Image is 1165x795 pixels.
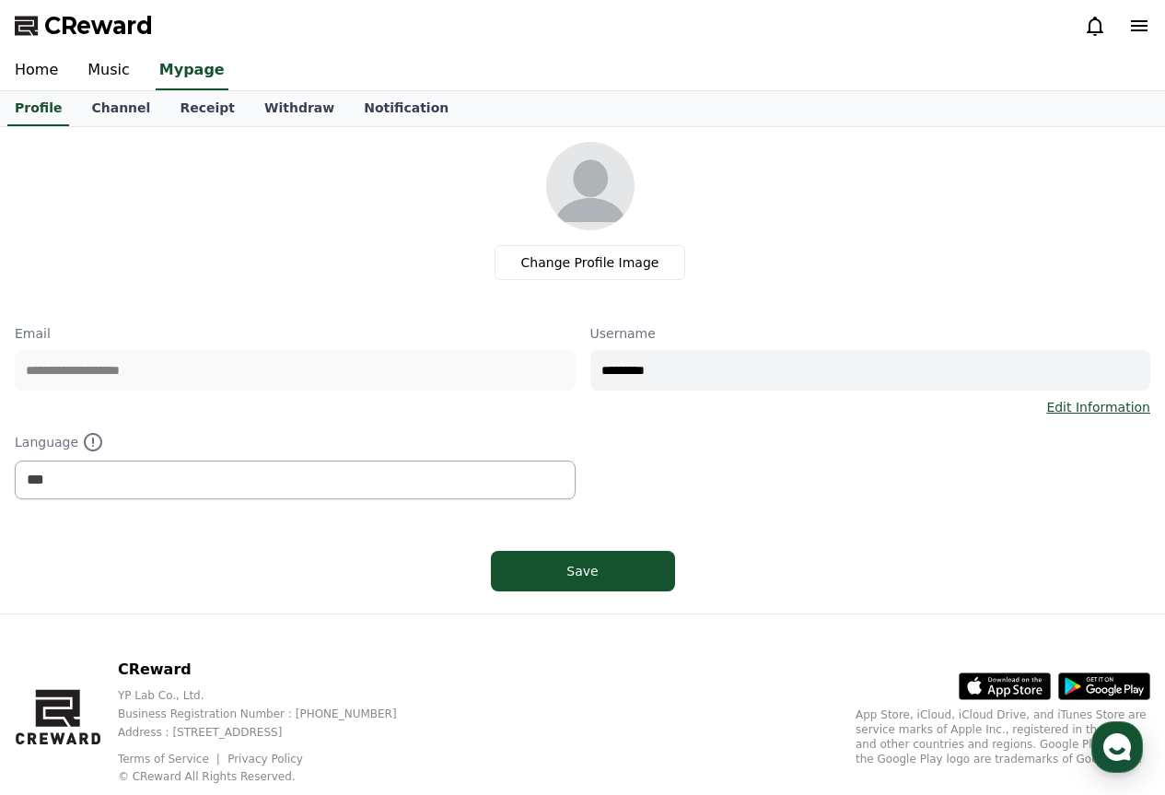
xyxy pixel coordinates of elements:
p: Business Registration Number : [PHONE_NUMBER] [118,707,426,721]
a: Messages [122,584,238,630]
span: Home [47,612,79,626]
p: Language [15,431,576,453]
a: Privacy Policy [227,753,303,766]
label: Change Profile Image [495,245,686,280]
span: Messages [153,613,207,627]
img: profile_image [546,142,635,230]
p: CReward [118,659,426,681]
p: Email [15,324,576,343]
a: Settings [238,584,354,630]
span: CReward [44,11,153,41]
a: Terms of Service [118,753,223,766]
button: Save [491,551,675,591]
a: Channel [76,91,165,126]
a: Receipt [165,91,250,126]
a: Mypage [156,52,228,90]
p: Address : [STREET_ADDRESS] [118,725,426,740]
div: Save [528,562,638,580]
a: Music [73,52,145,90]
p: App Store, iCloud, iCloud Drive, and iTunes Store are service marks of Apple Inc., registered in ... [856,707,1150,766]
a: Notification [349,91,463,126]
p: YP Lab Co., Ltd. [118,688,426,703]
span: Settings [273,612,318,626]
a: CReward [15,11,153,41]
a: Edit Information [1046,398,1150,416]
a: Profile [7,91,69,126]
p: Username [590,324,1151,343]
a: Withdraw [250,91,349,126]
p: © CReward All Rights Reserved. [118,769,426,784]
a: Home [6,584,122,630]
